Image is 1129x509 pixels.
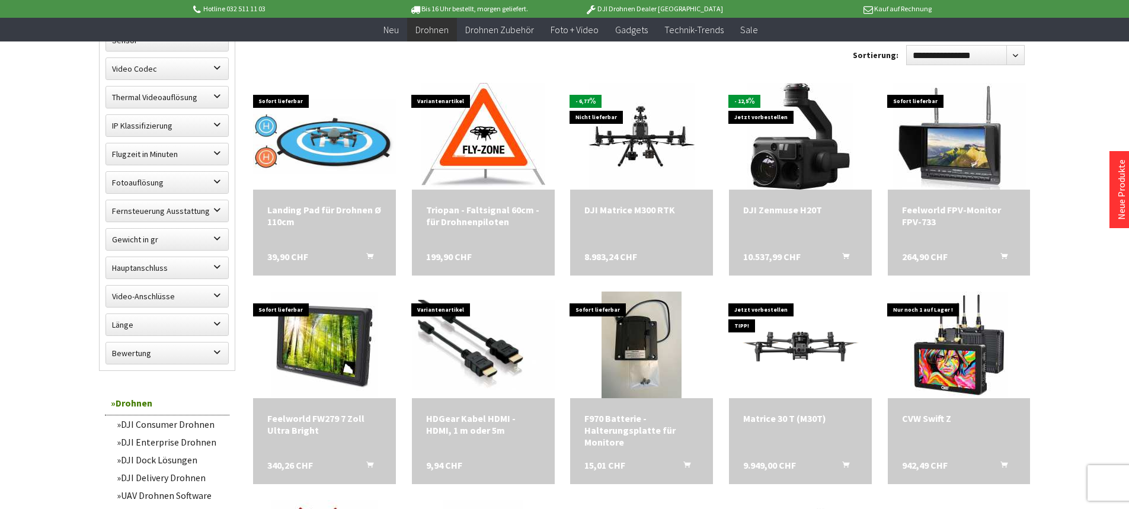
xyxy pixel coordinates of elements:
[584,412,699,448] a: F970 Batterie - Halterungsplatte für Monitore 15,01 CHF In den Warenkorb
[986,251,1015,266] button: In den Warenkorb
[106,87,228,108] label: Thermal Videoauflösung
[267,412,382,436] div: Feelworld FW279 7 Zoll Ultra Bright
[191,2,376,16] p: Hotline 032 511 11 03
[111,469,229,486] a: DJI Delivery Drohnen
[828,251,856,266] button: In den Warenkorb
[421,83,545,190] img: Triopan - Faltsignal 60cm - für Drohnenpiloten
[602,292,682,398] img: F970 Batterie - Halterungsplatte für Monitore
[111,451,229,469] a: DJI Dock Lösungen
[743,412,858,424] div: Matrice 30 T (M30T)
[105,391,229,415] a: Drohnen
[828,459,856,475] button: In den Warenkorb
[664,24,724,36] span: Technik-Trends
[986,459,1015,475] button: In den Warenkorb
[111,486,229,504] a: UAV Drohnen Software
[271,292,378,398] img: Feelworld FW279 7 Zoll Ultra Bright
[426,412,540,436] div: HDGear Kabel HDMI - HDMI, 1 m oder 5m
[743,251,801,262] span: 10.537,99 CHF
[669,459,698,475] button: In den Warenkorb
[106,200,228,222] label: Fernsteuerung Ausstattung
[607,18,656,42] a: Gadgets
[584,204,699,216] div: DJI Matrice M300 RTK
[106,115,228,136] label: IP Klassifizierung
[352,459,380,475] button: In den Warenkorb
[584,459,625,471] span: 15,01 CHF
[747,2,932,16] p: Kauf auf Rechnung
[426,459,462,471] span: 9,94 CHF
[267,412,382,436] a: Feelworld FW279 7 Zoll Ultra Bright 340,26 CHF In den Warenkorb
[542,18,607,42] a: Foto + Video
[902,251,948,262] span: 264,90 CHF
[267,204,382,228] a: Landing Pad für Drohnen Ø 110cm 39,90 CHF In den Warenkorb
[743,204,858,216] div: DJI Zenmuse H20T
[853,46,898,65] label: Sortierung:
[465,24,534,36] span: Drohnen Zubehör
[1115,159,1127,220] a: Neue Produkte
[729,305,872,385] img: Matrice 30 T (M30T)
[457,18,542,42] a: Drohnen Zubehör
[902,412,1016,424] div: CVW Swift Z
[106,172,228,193] label: Fotoauflösung
[902,204,1016,228] a: Feelworld FPV-Monitor FPV-733 264,90 CHF In den Warenkorb
[743,459,796,471] span: 9.949,00 CHF
[106,342,228,364] label: Bewertung
[584,412,699,448] div: F970 Batterie - Halterungsplatte für Monitore
[426,251,472,262] span: 199,90 CHF
[106,257,228,278] label: Hauptanschluss
[111,433,229,451] a: DJI Enterprise Drohnen
[615,24,648,36] span: Gadgets
[106,229,228,250] label: Gewicht in gr
[412,300,555,390] img: HDGear Kabel HDMI - HDMI, 1 m oder 5m
[902,204,1016,228] div: Feelworld FPV-Monitor FPV-733
[375,18,407,42] a: Neu
[106,143,228,165] label: Flugzeit in Minuten
[253,99,396,174] img: Landing Pad für Drohnen Ø 110cm
[376,2,561,16] p: Bis 16 Uhr bestellt, morgen geliefert.
[743,412,858,424] a: Matrice 30 T (M30T) 9.949,00 CHF In den Warenkorb
[561,2,746,16] p: DJI Drohnen Dealer [GEOGRAPHIC_DATA]
[589,83,695,190] img: DJI Matrice M300 RTK
[426,204,540,228] div: Triopan - Faltsignal 60cm - für Drohnenpiloten
[743,204,858,216] a: DJI Zenmuse H20T 10.537,99 CHF In den Warenkorb
[407,18,457,42] a: Drohnen
[426,412,540,436] a: HDGear Kabel HDMI - HDMI, 1 m oder 5m 9,94 CHF
[551,24,599,36] span: Foto + Video
[415,24,449,36] span: Drohnen
[267,459,313,471] span: 340,26 CHF
[106,314,228,335] label: Länge
[106,286,228,307] label: Video-Anschlüsse
[747,83,853,190] img: DJI Zenmuse H20T
[426,204,540,228] a: Triopan - Faltsignal 60cm - für Drohnenpiloten 199,90 CHF
[383,24,399,36] span: Neu
[267,251,308,262] span: 39,90 CHF
[352,251,380,266] button: In den Warenkorb
[584,251,637,262] span: 8.983,24 CHF
[902,459,948,471] span: 942,49 CHF
[902,412,1016,424] a: CVW Swift Z 942,49 CHF In den Warenkorb
[732,18,766,42] a: Sale
[656,18,732,42] a: Technik-Trends
[106,58,228,79] label: Video Codec
[111,415,229,433] a: DJI Consumer Drohnen
[740,24,758,36] span: Sale
[910,292,1008,398] img: CVW Swift Z
[893,83,1026,190] img: Feelworld FPV-Monitor FPV-733
[267,204,382,228] div: Landing Pad für Drohnen Ø 110cm
[584,204,699,216] a: DJI Matrice M300 RTK 8.983,24 CHF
